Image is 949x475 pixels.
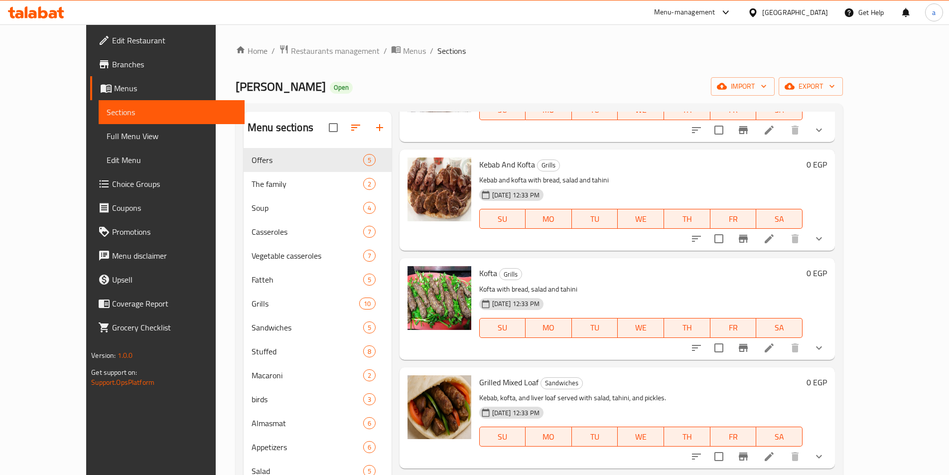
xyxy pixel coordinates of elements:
button: Branch-specific-item [731,445,755,469]
div: items [363,202,376,214]
a: Restaurants management [279,44,380,57]
div: items [363,250,376,262]
a: Choice Groups [90,172,245,196]
a: Full Menu View [99,124,245,148]
div: Grills [252,298,359,310]
a: Menu disclaimer [90,244,245,268]
a: Coverage Report [90,292,245,316]
span: Select to update [708,120,729,141]
span: TH [668,103,706,117]
span: 3 [364,395,375,404]
li: / [384,45,387,57]
button: Branch-specific-item [731,118,755,142]
div: Vegetable casseroles [252,250,363,262]
span: import [719,80,767,93]
button: MO [526,209,572,229]
button: show more [807,336,831,360]
button: SU [479,427,526,447]
div: Soup [252,202,363,214]
span: Menus [114,82,237,94]
span: Appetizers [252,441,363,453]
span: SU [484,320,522,335]
span: [DATE] 12:33 PM [488,190,543,200]
button: TH [664,427,710,447]
span: TU [576,430,614,444]
button: SA [756,318,803,338]
h6: 0 EGP [807,266,827,280]
h6: 0 EGP [807,158,827,171]
span: Macaroni [252,369,363,381]
span: Restaurants management [291,45,380,57]
div: items [363,441,376,453]
a: Home [236,45,268,57]
span: FR [714,212,753,226]
p: Kebab and kofta with bread, salad and tahini [479,174,803,186]
span: Kofta [479,266,497,281]
span: Full Menu View [107,130,237,142]
div: items [363,226,376,238]
div: [GEOGRAPHIC_DATA] [762,7,828,18]
a: Branches [90,52,245,76]
div: birds [252,393,363,405]
button: WE [618,318,664,338]
button: MO [526,427,572,447]
div: The family2 [244,172,392,196]
span: Edit Restaurant [112,34,237,46]
span: [DATE] 12:33 PM [488,299,543,309]
a: Coupons [90,196,245,220]
li: / [430,45,433,57]
span: [DATE] 12:33 PM [488,408,543,418]
button: Branch-specific-item [731,336,755,360]
span: FR [714,103,753,117]
span: Select to update [708,446,729,467]
button: sort-choices [684,336,708,360]
h6: 0 EGP [807,375,827,389]
span: Sandwiches [541,377,582,389]
span: Casseroles [252,226,363,238]
span: Sandwiches [252,321,363,333]
a: Edit menu item [763,124,775,136]
span: 5 [364,323,375,332]
span: TU [576,320,614,335]
div: Macaroni2 [244,363,392,387]
span: Offers [252,154,363,166]
span: FR [714,430,753,444]
div: items [363,393,376,405]
button: SA [756,427,803,447]
div: Offers5 [244,148,392,172]
button: import [711,77,775,96]
span: 1.0.0 [118,349,133,362]
span: WE [622,430,660,444]
button: TH [664,209,710,229]
span: Upsell [112,274,237,286]
span: 4 [364,203,375,213]
span: MO [530,212,568,226]
svg: Show Choices [813,451,825,463]
span: TH [668,320,706,335]
button: delete [783,118,807,142]
a: Edit Menu [99,148,245,172]
button: WE [618,427,664,447]
img: Kofta [407,266,471,330]
button: WE [618,209,664,229]
span: SU [484,103,522,117]
span: Almasmat [252,417,363,429]
img: Kebab And Kofta [407,158,471,221]
li: / [271,45,275,57]
p: Kofta with bread, salad and tahini [479,283,803,296]
div: Fatteh5 [244,268,392,292]
span: 6 [364,443,375,452]
span: Choice Groups [112,178,237,190]
span: 5 [364,275,375,285]
span: Grills [538,159,559,171]
span: [PERSON_NAME] [236,75,326,98]
a: Menus [90,76,245,100]
span: The family [252,178,363,190]
button: MO [526,318,572,338]
span: Open [330,83,353,92]
span: TU [576,103,614,117]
